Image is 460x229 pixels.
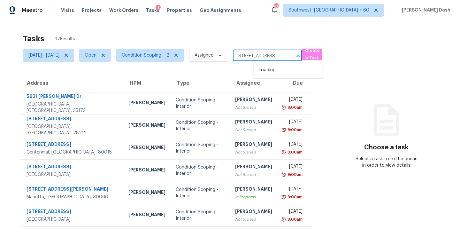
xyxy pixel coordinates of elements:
[128,144,165,152] div: [PERSON_NAME]
[235,149,272,155] div: Not Started
[176,97,225,110] div: Condition Scoping - Interior
[146,8,159,12] span: Tasks
[235,186,272,194] div: [PERSON_NAME]
[122,52,169,59] span: Condition Scoping + 2
[233,51,284,61] input: Search by address
[85,52,96,59] span: Open
[302,49,322,60] button: Create a Task
[235,96,272,104] div: [PERSON_NAME]
[176,119,225,132] div: Condition Scoping - Interior
[176,186,225,199] div: Condition Scoping - Interior
[176,142,225,154] div: Condition Scoping - Interior
[230,74,277,92] th: Assignee
[294,52,303,61] button: Close
[281,149,286,155] img: Overdue Alarm Icon
[274,4,278,10] div: 638
[27,163,118,171] div: [STREET_ADDRESS]
[27,101,118,114] div: [GEOGRAPHIC_DATA], [GEOGRAPHIC_DATA], 35173
[23,36,44,42] h2: Tasks
[286,171,303,178] div: 9:00am
[128,211,165,219] div: [PERSON_NAME]
[282,186,303,194] div: [DATE]
[171,74,230,92] th: Type
[156,5,161,11] div: 1
[128,189,165,197] div: [PERSON_NAME]
[281,127,286,133] img: Overdue Alarm Icon
[277,74,312,92] th: Due
[27,216,118,223] div: [GEOGRAPHIC_DATA]
[28,52,59,59] span: [DATE] - [DATE]
[281,104,286,111] img: Overdue Alarm Icon
[235,208,272,216] div: [PERSON_NAME]
[82,7,102,13] span: Projects
[128,122,165,130] div: [PERSON_NAME]
[27,141,118,149] div: [STREET_ADDRESS]
[288,7,369,13] span: Southwest, [GEOGRAPHIC_DATA] + 60
[200,7,241,13] span: Geo Assignments
[235,171,272,178] div: Not Started
[254,62,323,78] div: Loading…
[235,216,272,223] div: Not Started
[27,93,118,101] div: 5831 [PERSON_NAME] Dr
[286,149,303,155] div: 9:00am
[286,216,303,223] div: 9:00am
[364,144,409,151] h3: Choose a task
[128,99,165,107] div: [PERSON_NAME]
[281,171,286,178] img: Overdue Alarm Icon
[27,186,118,194] div: [STREET_ADDRESS][PERSON_NAME]
[176,209,225,222] div: Condition Scoping - Interior
[195,52,213,59] span: Assignee
[281,194,286,200] img: Overdue Alarm Icon
[27,194,118,200] div: Marietta, [GEOGRAPHIC_DATA], 30066
[286,194,303,200] div: 9:00am
[282,163,303,171] div: [DATE]
[27,208,118,216] div: [STREET_ADDRESS]
[167,7,192,13] span: Properties
[20,74,123,92] th: Address
[282,96,303,104] div: [DATE]
[281,216,286,223] img: Overdue Alarm Icon
[27,123,118,136] div: [GEOGRAPHIC_DATA], [GEOGRAPHIC_DATA], 28212
[282,208,303,216] div: [DATE]
[27,149,118,155] div: Centennial, [GEOGRAPHIC_DATA], 80015
[109,7,138,13] span: Work Orders
[282,141,303,149] div: [DATE]
[286,127,303,133] div: 9:00am
[235,163,272,171] div: [PERSON_NAME]
[305,47,319,62] span: Create a Task
[235,119,272,127] div: [PERSON_NAME]
[235,141,272,149] div: [PERSON_NAME]
[61,7,74,13] span: Visits
[27,115,118,123] div: [STREET_ADDRESS]
[128,167,165,175] div: [PERSON_NAME]
[282,119,303,127] div: [DATE]
[235,194,272,200] div: In Progress
[55,36,75,42] span: 37 Results
[176,164,225,177] div: Condition Scoping - Interior
[235,104,272,111] div: Not Started
[27,171,118,178] div: [GEOGRAPHIC_DATA]
[123,74,171,92] th: HPM
[399,7,450,13] span: [PERSON_NAME] Dash
[235,127,272,133] div: Not Started
[22,7,43,13] span: Maestro
[286,104,303,111] div: 9:00am
[355,156,418,169] div: Select a task from the queue in order to view details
